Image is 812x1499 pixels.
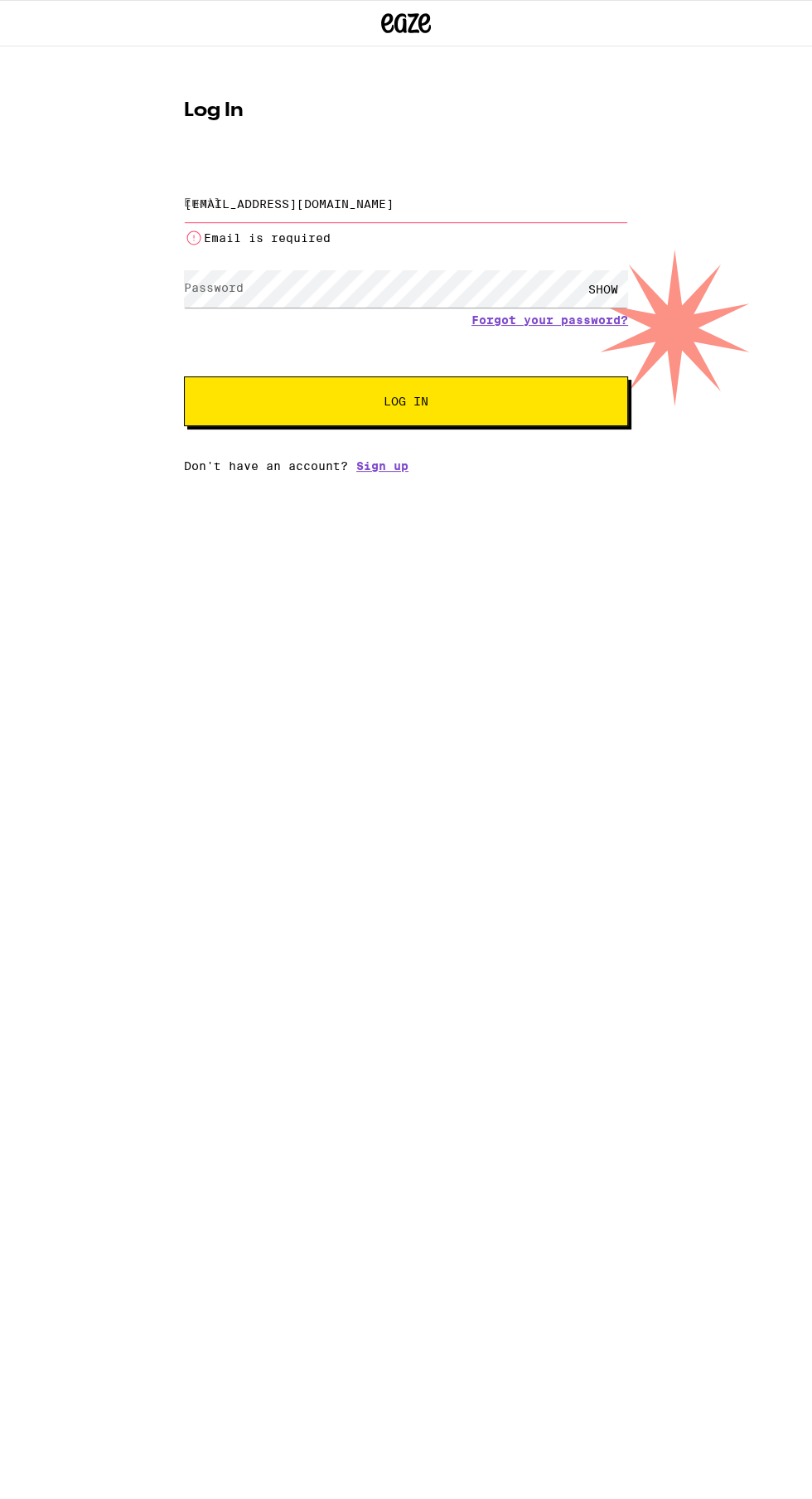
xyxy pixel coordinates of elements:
[184,185,628,222] input: Email
[384,395,428,407] span: Log In
[184,228,628,248] li: Email is required
[578,270,628,308] div: SHOW
[471,313,628,327] a: Forgot your password?
[184,281,244,294] label: Password
[10,12,119,25] span: Hi. Need any help?
[356,459,408,473] a: Sign up
[184,101,628,121] h1: Log In
[184,376,628,426] button: Log In
[184,459,628,473] div: Don't have an account?
[184,196,221,209] label: Email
